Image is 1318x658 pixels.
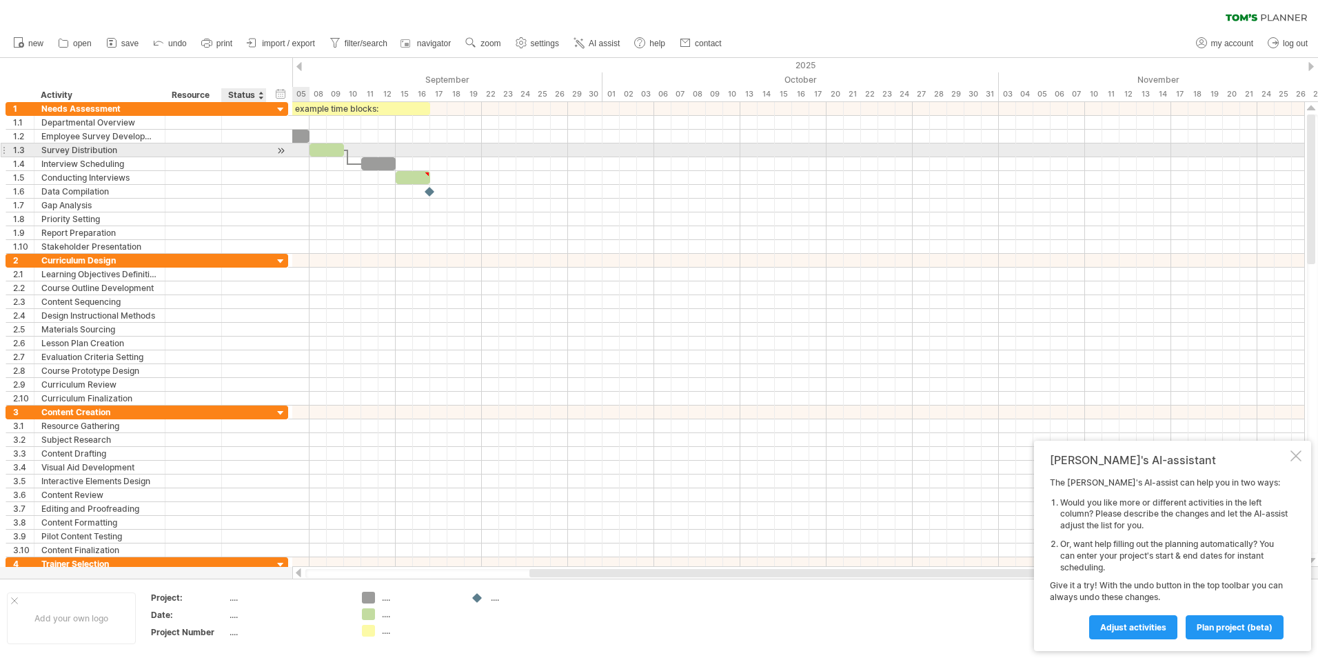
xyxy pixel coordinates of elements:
[398,34,455,52] a: navigator
[41,323,158,336] div: Materials Sourcing
[41,433,158,446] div: Subject Research
[41,309,158,322] div: Design Instructional Methods
[602,87,620,101] div: Wednesday, 1 October 2025
[382,608,457,620] div: ....
[13,116,34,129] div: 1.1
[1257,87,1275,101] div: Monday, 24 November 2025
[982,87,999,101] div: Friday, 31 October 2025
[292,87,310,101] div: Friday, 5 September 2025
[1050,477,1288,639] div: The [PERSON_NAME]'s AI-assist can help you in two ways: Give it a try! With the undo button in th...
[1240,87,1257,101] div: Friday, 21 November 2025
[13,102,34,115] div: 1
[28,39,43,48] span: new
[689,87,706,101] div: Wednesday, 8 October 2025
[1171,87,1188,101] div: Monday, 17 November 2025
[512,34,563,52] a: settings
[41,475,158,488] div: Interactive Elements Design
[620,87,637,101] div: Thursday, 2 October 2025
[326,34,392,52] a: filter/search
[13,461,34,474] div: 3.4
[168,39,187,48] span: undo
[827,87,844,101] div: Monday, 20 October 2025
[844,87,861,101] div: Tuesday, 21 October 2025
[13,171,34,184] div: 1.5
[482,87,499,101] div: Monday, 22 September 2025
[13,337,34,350] div: 2.6
[930,87,947,101] div: Tuesday, 28 October 2025
[396,87,413,101] div: Monday, 15 September 2025
[13,226,34,239] div: 1.9
[1275,87,1292,101] div: Tuesday, 25 November 2025
[41,157,158,170] div: Interview Scheduling
[531,39,559,48] span: settings
[570,34,624,52] a: AI assist
[13,557,34,570] div: 4
[13,530,34,543] div: 3.9
[602,72,999,87] div: October 2025
[172,88,214,102] div: Resource
[895,87,913,101] div: Friday, 24 October 2025
[13,475,34,488] div: 3.5
[262,39,315,48] span: import / export
[41,295,158,308] div: Content Sequencing
[54,34,96,52] a: open
[1060,539,1288,573] li: Or, want help filling out the planning automatically? You can enter your project's start & end da...
[310,87,327,101] div: Monday, 8 September 2025
[947,87,964,101] div: Wednesday, 29 October 2025
[706,87,723,101] div: Thursday, 9 October 2025
[382,592,457,604] div: ....
[7,592,136,644] div: Add your own logo
[695,39,722,48] span: contact
[13,309,34,322] div: 2.4
[41,212,158,226] div: Priority Setting
[13,502,34,515] div: 3.7
[151,609,227,621] div: Date:
[676,34,726,52] a: contact
[41,364,158,377] div: Course Prototype Design
[1292,87,1309,101] div: Wednesday, 26 November 2025
[878,87,895,101] div: Thursday, 23 October 2025
[758,87,775,101] div: Tuesday, 14 October 2025
[223,72,602,87] div: September 2025
[516,87,534,101] div: Wednesday, 24 September 2025
[41,419,158,432] div: Resource Gathering
[1085,87,1102,101] div: Monday, 10 November 2025
[740,87,758,101] div: Monday, 13 October 2025
[13,130,34,143] div: 1.2
[103,34,143,52] a: save
[228,88,258,102] div: Status
[13,516,34,529] div: 3.8
[73,39,92,48] span: open
[534,87,551,101] div: Thursday, 25 September 2025
[654,87,671,101] div: Monday, 6 October 2025
[41,199,158,212] div: Gap Analysis
[1100,622,1166,632] span: Adjust activities
[41,116,158,129] div: Departmental Overview
[447,87,465,101] div: Thursday, 18 September 2025
[1137,87,1154,101] div: Thursday, 13 November 2025
[41,530,158,543] div: Pilot Content Testing
[41,392,158,405] div: Curriculum Finalization
[41,516,158,529] div: Content Formatting
[13,212,34,226] div: 1.8
[999,87,1016,101] div: Monday, 3 November 2025
[1154,87,1171,101] div: Friday, 14 November 2025
[430,87,447,101] div: Wednesday, 17 September 2025
[327,87,344,101] div: Tuesday, 9 September 2025
[1033,87,1051,101] div: Wednesday, 5 November 2025
[792,87,809,101] div: Thursday, 16 October 2025
[41,337,158,350] div: Lesson Plan Creation
[723,87,740,101] div: Friday, 10 October 2025
[809,87,827,101] div: Friday, 17 October 2025
[41,378,158,391] div: Curriculum Review
[13,281,34,295] div: 2.2
[41,226,158,239] div: Report Preparation
[13,323,34,336] div: 2.5
[13,143,34,157] div: 1.3
[41,185,158,198] div: Data Compilation
[41,130,158,143] div: Employee Survey Development
[1050,453,1288,467] div: [PERSON_NAME]'s AI-assistant
[13,185,34,198] div: 1.6
[13,488,34,501] div: 3.6
[274,143,287,158] div: scroll to activity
